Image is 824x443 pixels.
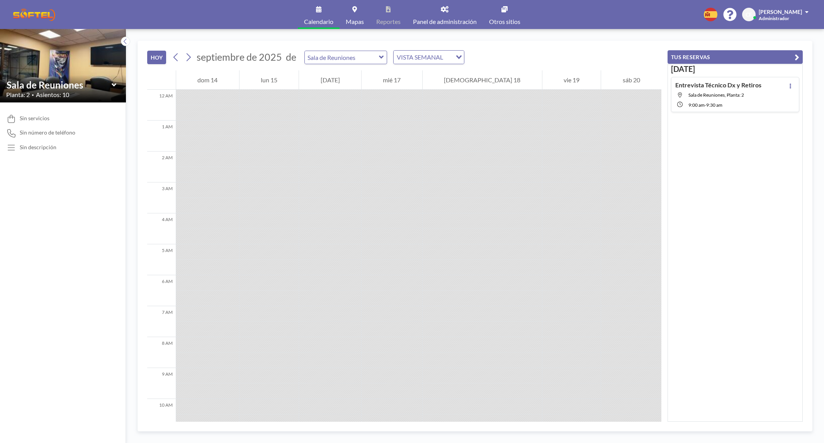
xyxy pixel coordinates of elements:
[746,11,752,18] span: CF
[362,70,422,90] div: mié 17
[176,70,239,90] div: dom 14
[147,244,176,275] div: 5 AM
[147,337,176,368] div: 8 AM
[706,102,722,108] span: 9:30 AM
[668,50,803,64] button: TUS RESERVAS
[147,121,176,152] div: 1 AM
[20,115,49,122] span: Sin servicios
[147,213,176,244] div: 4 AM
[542,70,601,90] div: vie 19
[147,152,176,182] div: 2 AM
[395,52,445,62] span: VISTA SEMANAL
[489,19,520,25] span: Otros sitios
[240,70,299,90] div: lun 15
[147,275,176,306] div: 6 AM
[147,51,166,64] button: HOY
[346,19,364,25] span: Mapas
[675,81,761,89] h4: Entrevista Técnico Dx y Retiros
[305,51,379,64] input: Sala de Reuniones
[286,51,296,63] span: de
[7,79,112,90] input: Sala de Reuniones
[759,15,789,21] span: Administrador
[36,91,69,99] span: Asientos: 10
[147,90,176,121] div: 12 AM
[601,70,661,90] div: sáb 20
[304,19,333,25] span: Calendario
[671,64,799,74] h3: [DATE]
[197,51,282,63] span: septiembre de 2025
[147,368,176,399] div: 9 AM
[705,102,706,108] span: -
[759,9,802,15] span: [PERSON_NAME]
[32,92,34,97] span: •
[688,92,744,98] span: Sala de Reuniones, Planta: 2
[299,70,361,90] div: [DATE]
[147,399,176,430] div: 10 AM
[6,91,30,99] span: Planta: 2
[445,52,451,62] input: Search for option
[413,19,477,25] span: Panel de administración
[147,306,176,337] div: 7 AM
[12,7,56,22] img: organization-logo
[20,129,75,136] span: Sin número de teléfono
[423,70,542,90] div: [DEMOGRAPHIC_DATA] 18
[376,19,401,25] span: Reportes
[394,51,464,64] div: Search for option
[147,182,176,213] div: 3 AM
[688,102,705,108] span: 9:00 AM
[20,144,56,151] div: Sin descripción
